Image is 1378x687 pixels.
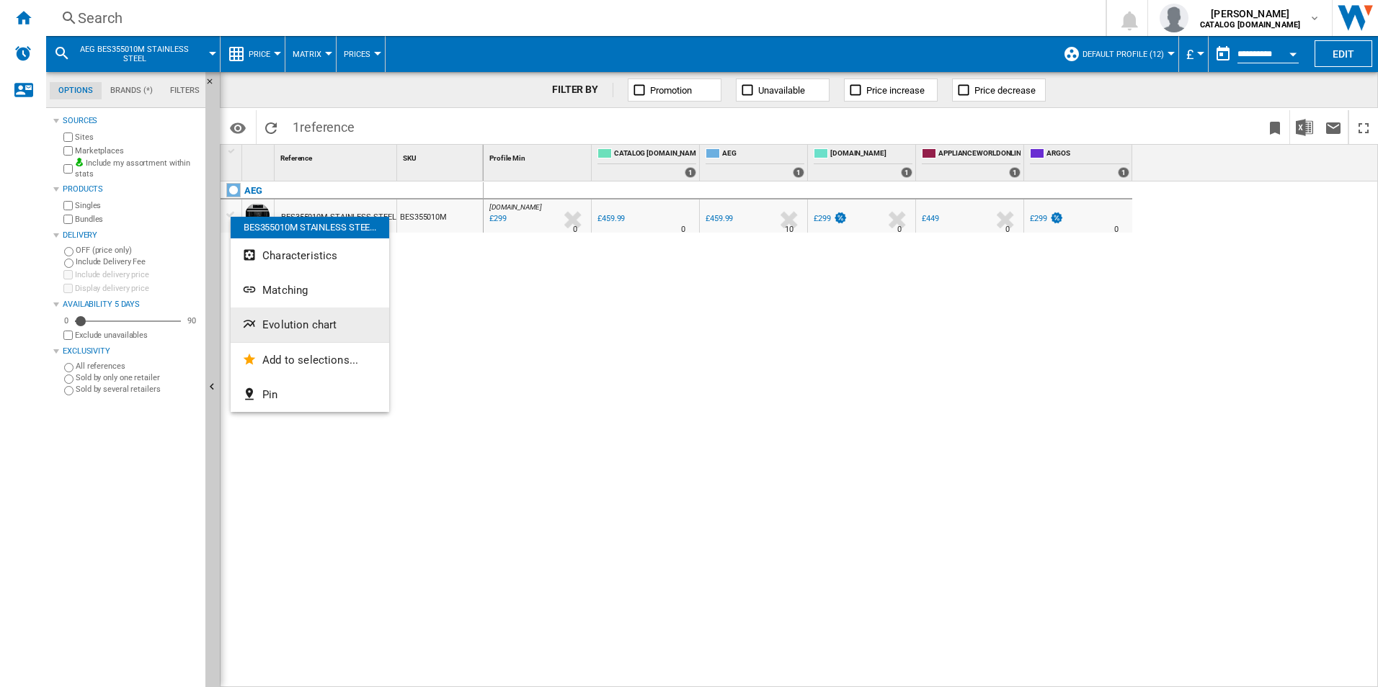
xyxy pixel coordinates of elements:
[231,307,389,342] button: Evolution chart
[231,273,389,307] button: Matching
[262,249,337,262] span: Characteristics
[262,354,358,367] span: Add to selections...
[262,284,308,297] span: Matching
[231,217,389,238] div: BES355010M STAINLESS STEE...
[262,388,277,401] span: Pin
[231,238,389,273] button: Characteristics
[262,318,337,331] span: Evolution chart
[231,377,389,412] button: Pin...
[231,343,389,377] button: Add to selections...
